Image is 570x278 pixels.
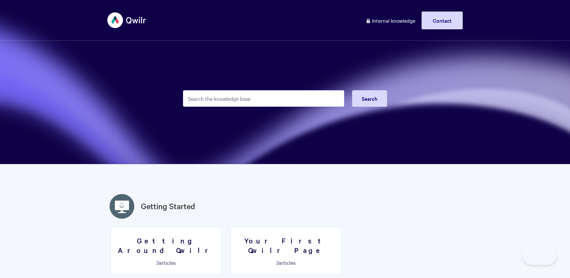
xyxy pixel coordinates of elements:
iframe: Toggle Customer Support [522,245,557,265]
h3: Your First Qwilr Page [234,236,337,255]
span: 3 [276,259,279,266]
a: Internal knowledge [361,12,420,29]
a: Contact [422,12,463,29]
span: 3 [156,259,159,266]
p: articles [115,260,218,265]
button: Search [352,90,387,107]
input: Search the knowledge base [183,90,344,107]
img: Qwilr Help Center [107,8,146,33]
span: Search [362,95,377,102]
p: articles [234,260,337,265]
a: Your First Qwilr Page 3articles [230,227,342,275]
a: Getting Around Qwilr 3articles [110,227,222,275]
a: Getting Started [141,200,195,212]
h3: Getting Around Qwilr [115,236,218,255]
